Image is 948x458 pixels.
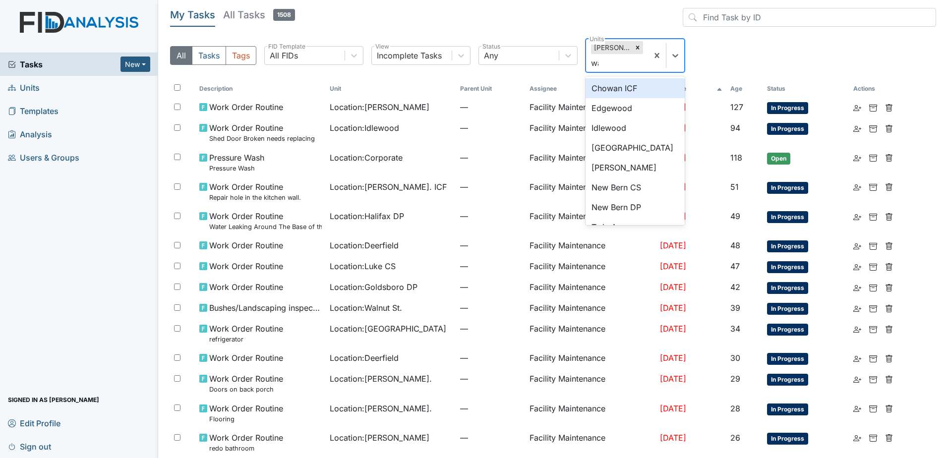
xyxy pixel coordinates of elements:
td: Facility Maintenance [526,369,656,398]
a: Delete [885,373,893,385]
span: Signed in as [PERSON_NAME] [8,392,99,407]
span: — [460,302,522,314]
td: Facility Maintenance [526,399,656,428]
span: — [460,260,522,272]
small: Repair hole in the kitchen wall. [209,193,301,202]
div: Edgewood [586,98,685,118]
span: — [460,281,522,293]
div: Type filter [170,46,256,65]
span: [DATE] [660,282,686,292]
span: In Progress [767,182,808,194]
td: Facility Maintenance [526,148,656,177]
span: Location : [PERSON_NAME] [330,101,429,113]
span: — [460,239,522,251]
span: — [460,210,522,222]
a: Delete [885,210,893,222]
small: Water Leaking Around The Base of the Toilet [209,222,322,231]
span: Pressure Wash Pressure Wash [209,152,264,173]
span: — [460,152,522,164]
span: In Progress [767,240,808,252]
span: Work Order Routine Repair hole in the kitchen wall. [209,181,301,202]
span: [DATE] [660,261,686,271]
span: — [460,373,522,385]
td: Facility Maintenance [526,118,656,147]
span: Location : Walnut St. [330,302,402,314]
span: 42 [730,282,740,292]
td: Facility Maintenance [526,97,656,118]
span: Work Order Routine Flooring [209,402,283,424]
span: 51 [730,182,739,192]
span: Work Order Routine [209,239,283,251]
span: — [460,101,522,113]
span: In Progress [767,261,808,273]
span: [DATE] [660,433,686,443]
a: Tasks [8,58,120,70]
h5: My Tasks [170,8,215,22]
span: 26 [730,433,740,443]
td: Facility Maintenance [526,177,656,206]
button: New [120,57,150,72]
span: 118 [730,153,742,163]
span: Work Order Routine [209,352,283,364]
span: Bushes/Landscaping inspection [209,302,322,314]
span: In Progress [767,303,808,315]
th: Toggle SortBy [326,80,456,97]
th: Toggle SortBy [656,80,726,97]
td: Facility Maintenance [526,348,656,369]
h5: All Tasks [223,8,295,22]
a: Archive [869,260,877,272]
span: In Progress [767,123,808,135]
small: Pressure Wash [209,164,264,173]
span: Units [8,80,40,95]
td: Facility Maintenance [526,319,656,348]
a: Archive [869,181,877,193]
a: Archive [869,402,877,414]
span: 34 [730,324,740,334]
th: Assignee [526,80,656,97]
span: In Progress [767,403,808,415]
a: Delete [885,260,893,272]
th: Toggle SortBy [763,80,849,97]
span: Work Order Routine Water Leaking Around The Base of the Toilet [209,210,322,231]
span: Work Order Routine refrigerator [209,323,283,344]
button: Tags [226,46,256,65]
span: 94 [730,123,740,133]
small: Flooring [209,414,283,424]
span: Location : [PERSON_NAME] [330,432,429,444]
a: Delete [885,122,893,134]
button: All [170,46,192,65]
span: [DATE] [660,324,686,334]
span: In Progress [767,374,808,386]
div: New Bern CS [586,177,685,197]
span: [DATE] [660,353,686,363]
span: Location : Corporate [330,152,403,164]
th: Toggle SortBy [195,80,326,97]
div: New Bern DP [586,197,685,217]
span: Location : Deerfield [330,239,399,251]
span: — [460,323,522,335]
a: Delete [885,402,893,414]
span: — [460,122,522,134]
span: Edit Profile [8,415,60,431]
td: Facility Maintenance [526,277,656,298]
a: Archive [869,210,877,222]
a: Archive [869,122,877,134]
span: Location : [GEOGRAPHIC_DATA] [330,323,446,335]
td: Facility Maintenance [526,298,656,319]
td: Facility Maintenance [526,206,656,235]
a: Archive [869,152,877,164]
span: Work Order Routine Shed Door Broken needs replacing [209,122,315,143]
span: [DATE] [660,374,686,384]
span: Work Order Routine [209,260,283,272]
th: Toggle SortBy [456,80,526,97]
a: Delete [885,181,893,193]
span: [DATE] [660,303,686,313]
span: Location : Goldsboro DP [330,281,417,293]
span: Work Order Routine Doors on back porch [209,373,283,394]
span: 1508 [273,9,295,21]
span: Work Order Routine [209,281,283,293]
input: Find Task by ID [683,8,936,27]
span: Location : Luke CS [330,260,396,272]
div: All FIDs [270,50,298,61]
